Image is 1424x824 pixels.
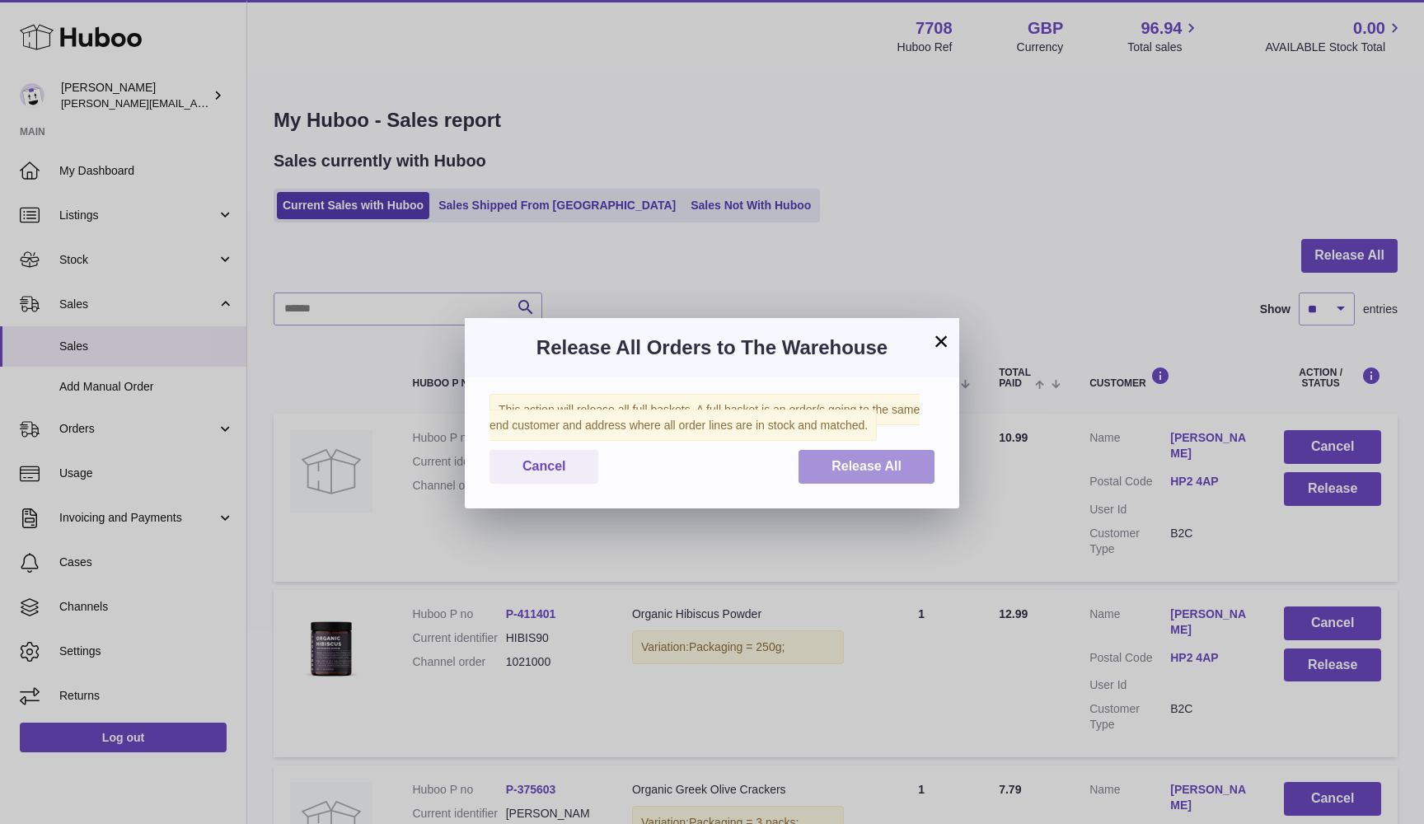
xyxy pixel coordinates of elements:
[522,459,565,473] span: Cancel
[831,459,902,473] span: Release All
[489,394,920,441] span: This action will release all full baskets. A full basket is an order/s going to the same end cust...
[931,331,951,351] button: ×
[799,450,934,484] button: Release All
[489,450,598,484] button: Cancel
[489,335,934,361] h3: Release All Orders to The Warehouse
